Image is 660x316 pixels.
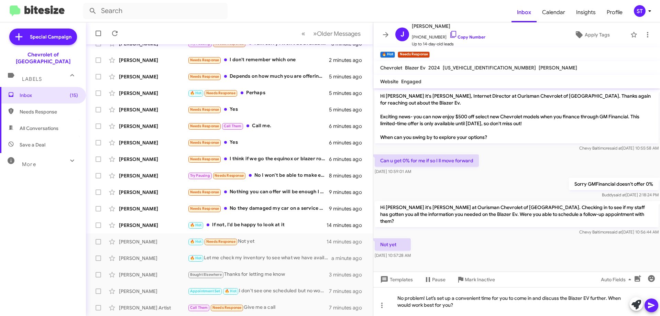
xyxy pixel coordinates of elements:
[379,273,413,286] span: Templates
[398,52,429,58] small: Needs Response
[119,205,188,212] div: [PERSON_NAME]
[329,172,367,179] div: 8 minutes ago
[70,92,78,99] span: (15)
[571,2,601,22] a: Insights
[585,29,610,41] span: Apply Tags
[22,161,36,167] span: More
[119,222,188,229] div: [PERSON_NAME]
[206,91,235,95] span: Needs Response
[298,26,365,41] nav: Page navigation example
[188,254,331,262] div: Let me check my inventory to see what we have available
[83,3,228,19] input: Search
[190,272,222,277] span: Bought Elsewhere
[188,139,329,146] div: Yes
[614,192,626,197] span: said at
[190,74,219,79] span: Needs Response
[412,30,485,41] span: [PHONE_NUMBER]
[327,222,367,229] div: 14 minutes ago
[329,90,367,97] div: 5 minutes ago
[190,157,219,161] span: Needs Response
[610,229,622,235] span: said at
[190,107,219,112] span: Needs Response
[569,178,659,190] p: Sorry GMFinancial doesn't offer 0%
[579,145,659,151] span: Chevy Baltimore [DATE] 10:55:58 AM
[443,65,536,71] span: [US_VEHICLE_IDENTIFICATION_NUMBER]
[190,190,219,194] span: Needs Response
[405,65,426,71] span: Blazer Ev
[20,108,78,115] span: Needs Response
[214,173,244,178] span: Needs Response
[329,57,367,64] div: 2 minutes ago
[380,65,402,71] span: Chevrolet
[375,238,411,251] p: Not yet
[119,106,188,113] div: [PERSON_NAME]
[329,106,367,113] div: 5 minutes ago
[511,2,537,22] a: Inbox
[375,253,411,258] span: [DATE] 10:57:28 AM
[602,192,659,197] span: Buddy [DATE] 2:18:24 PM
[188,89,329,97] div: Perhaps
[329,139,367,146] div: 6 minutes ago
[412,41,485,47] span: Up to 14-day-old leads
[188,287,329,295] div: I don't see one scheduled but no worries. What day would you like to stop back in?
[224,124,242,128] span: Call Them
[375,154,479,167] p: Can u get 0% for me if so I ll move forward
[380,52,395,58] small: 🔥 Hot
[329,304,367,311] div: 7 minutes ago
[375,169,411,174] span: [DATE] 10:59:01 AM
[206,239,235,244] span: Needs Response
[188,73,329,80] div: Depends on how much you are offering. Mechanically the car is perfect. There are minor blemishes ...
[451,273,500,286] button: Mark Inactive
[188,56,329,64] div: I don't remember which one
[119,90,188,97] div: [PERSON_NAME]
[329,271,367,278] div: 3 minutes ago
[190,58,219,62] span: Needs Response
[20,92,78,99] span: Inbox
[537,2,571,22] a: Calendar
[190,305,208,310] span: Call Them
[301,29,305,38] span: «
[212,305,242,310] span: Needs Response
[190,239,202,244] span: 🔥 Hot
[327,238,367,245] div: 14 minutes ago
[329,73,367,80] div: 5 minutes ago
[309,26,365,41] button: Next
[329,189,367,196] div: 9 minutes ago
[190,124,219,128] span: Needs Response
[188,155,329,163] div: I think if we go the equinox or blazer route she would prefer a new one
[30,33,71,40] span: Special Campaign
[329,205,367,212] div: 9 minutes ago
[539,65,577,71] span: [PERSON_NAME]
[628,5,652,17] button: ST
[610,145,622,151] span: said at
[119,271,188,278] div: [PERSON_NAME]
[449,34,485,40] a: Copy Number
[190,91,202,95] span: 🔥 Hot
[9,29,77,45] a: Special Campaign
[190,173,210,178] span: Try Pausing
[418,273,451,286] button: Pause
[22,76,42,82] span: Labels
[380,78,398,85] span: Website
[375,90,659,143] p: Hi [PERSON_NAME] it's [PERSON_NAME], Internet Director at Ourisman Chevrolet of [GEOGRAPHIC_DATA]...
[601,2,628,22] a: Profile
[579,229,659,235] span: Chevy Baltimore [DATE] 10:56:44 AM
[190,206,219,211] span: Needs Response
[412,22,485,30] span: [PERSON_NAME]
[190,223,202,227] span: 🔥 Hot
[401,78,421,85] span: Engaged
[119,139,188,146] div: [PERSON_NAME]
[634,5,646,17] div: ST
[297,26,309,41] button: Previous
[400,29,404,40] span: J
[190,256,202,260] span: 🔥 Hot
[465,273,495,286] span: Mark Inactive
[119,255,188,262] div: [PERSON_NAME]
[329,156,367,163] div: 6 minutes ago
[188,188,329,196] div: Nothing you can offer will be enough I put work into my car and just put a new engine in so no I'...
[188,106,329,113] div: Yes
